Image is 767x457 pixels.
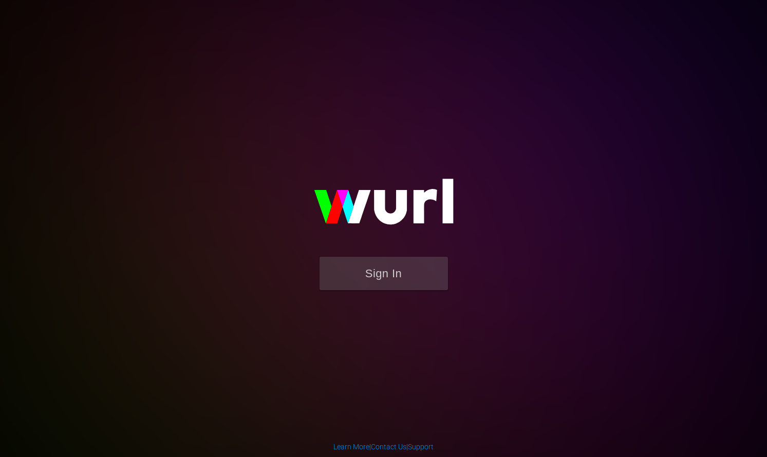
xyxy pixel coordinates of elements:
[333,443,369,451] a: Learn More
[320,257,448,290] button: Sign In
[281,157,487,256] img: wurl-logo-on-black-223613ac3d8ba8fe6dc639794a292ebdb59501304c7dfd60c99c58986ef67473.svg
[408,443,434,451] a: Support
[333,442,434,452] div: | |
[371,443,406,451] a: Contact Us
